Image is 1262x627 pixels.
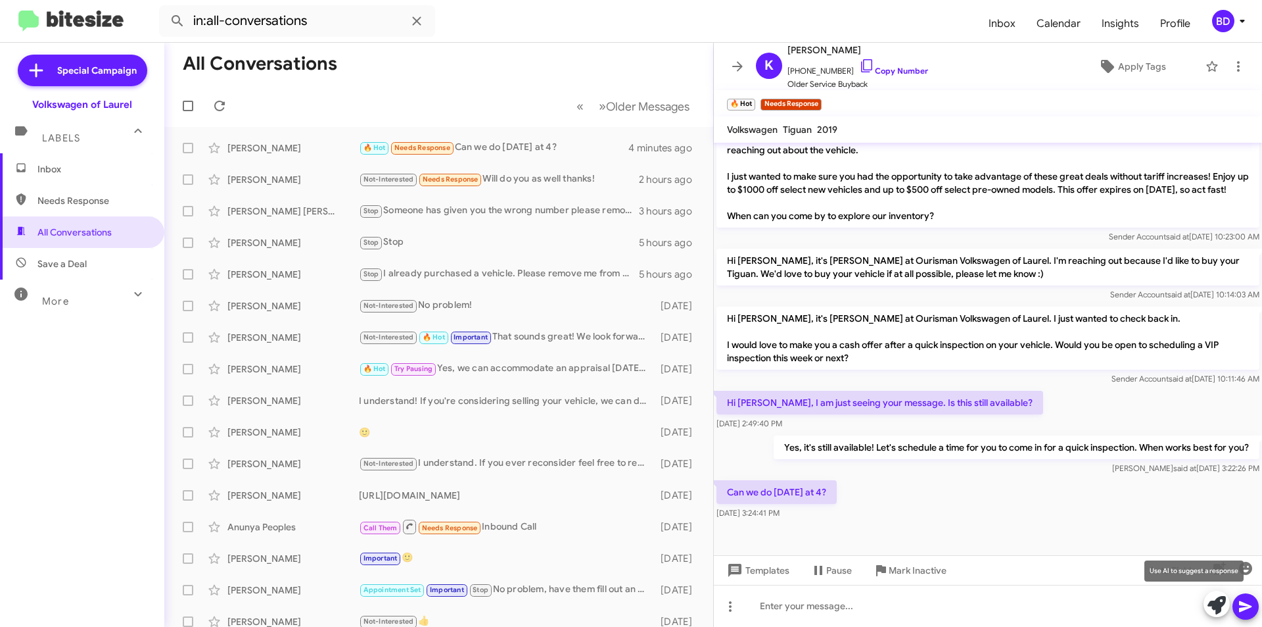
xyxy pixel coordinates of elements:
[1201,10,1248,32] button: BD
[363,143,386,152] span: 🔥 Hot
[591,93,697,120] button: Next
[787,58,928,78] span: [PHONE_NUMBER]
[363,459,414,468] span: Not-Interested
[569,93,697,120] nav: Page navigation example
[422,524,478,532] span: Needs Response
[1064,55,1199,78] button: Apply Tags
[724,559,789,582] span: Templates
[1144,561,1244,582] div: Use AI to suggest a response
[227,363,359,376] div: [PERSON_NAME]
[359,518,654,535] div: Inbound Call
[1118,55,1166,78] span: Apply Tags
[227,299,359,313] div: [PERSON_NAME]
[654,552,703,565] div: [DATE]
[1091,5,1150,43] a: Insights
[394,364,432,373] span: Try Pausing
[363,301,414,310] span: Not-Interested
[716,249,1259,286] p: Hi [PERSON_NAME], it's [PERSON_NAME] at Ourisman Volkswagen of Laurel. I'm reaching out because I...
[183,53,337,74] h1: All Conversations
[889,559,947,582] span: Mark Inactive
[227,457,359,470] div: [PERSON_NAME]
[639,205,703,218] div: 3 hours ago
[1169,374,1192,384] span: said at
[716,418,782,428] span: [DATE] 2:49:40 PM
[227,489,359,502] div: [PERSON_NAME]
[363,238,379,247] span: Stop
[359,361,654,376] div: Yes, we can accommodate an appraisal [DATE] or [DATE]. Just let me know your preferred time, and ...
[363,364,386,373] span: 🔥 Hot
[716,508,780,518] span: [DATE] 3:24:41 PM
[363,586,421,594] span: Appointment Set
[359,235,639,250] div: Stop
[159,5,435,37] input: Search
[654,363,703,376] div: [DATE]
[227,205,359,218] div: [PERSON_NAME] [PERSON_NAME]
[227,584,359,597] div: [PERSON_NAME]
[57,64,137,77] span: Special Campaign
[359,203,639,218] div: Someone has given you the wrong number please remove it from your records.
[37,194,149,207] span: Needs Response
[800,559,862,582] button: Pause
[599,98,606,114] span: »
[363,524,398,532] span: Call Them
[787,78,928,91] span: Older Service Buyback
[423,175,479,184] span: Needs Response
[227,173,359,186] div: [PERSON_NAME]
[32,98,132,111] div: Volkswagen of Laurel
[727,124,778,136] span: Volkswagen
[359,266,639,282] div: I already purchased a vehicle. Please remove me from calling list
[654,331,703,344] div: [DATE]
[716,391,1043,414] p: Hi [PERSON_NAME], I am just seeing your message. Is this still available?
[359,456,654,471] div: I understand. If you ever reconsider feel free to reach out.
[1212,10,1234,32] div: BD
[42,132,80,144] span: Labels
[639,236,703,249] div: 5 hours ago
[817,124,837,136] span: 2019
[714,559,800,582] button: Templates
[454,333,488,341] span: Important
[716,125,1259,228] p: Hi [PERSON_NAME] it's [PERSON_NAME], General Sales Manager at Ourisman Volkswagen of Laurel. Than...
[654,457,703,470] div: [DATE]
[423,333,445,341] span: 🔥 Hot
[654,394,703,407] div: [DATE]
[760,99,821,111] small: Needs Response
[862,559,957,582] button: Mark Inactive
[654,426,703,439] div: [DATE]
[363,270,379,278] span: Stop
[363,554,398,563] span: Important
[18,55,147,86] a: Special Campaign
[359,394,654,407] div: I understand! If you're considering selling your vehicle, we can discuss options for that. Let me...
[227,552,359,565] div: [PERSON_NAME]
[576,98,584,114] span: «
[783,124,812,136] span: Tiguan
[654,489,703,502] div: [DATE]
[359,140,628,155] div: Can we do [DATE] at 4?
[359,551,654,566] div: 🙂
[716,307,1259,370] p: Hi [PERSON_NAME], it's [PERSON_NAME] at Ourisman Volkswagen of Laurel. I just wanted to check bac...
[359,426,654,439] div: 🙂
[394,143,450,152] span: Needs Response
[716,480,837,504] p: Can we do [DATE] at 4?
[227,520,359,534] div: Anunya Peoples
[628,141,703,155] div: 4 minutes ago
[787,42,928,58] span: [PERSON_NAME]
[639,268,703,281] div: 5 hours ago
[227,394,359,407] div: [PERSON_NAME]
[227,426,359,439] div: [PERSON_NAME]
[363,333,414,341] span: Not-Interested
[774,436,1259,459] p: Yes, it's still available! Let's schedule a time for you to come in for a quick inspection. When ...
[569,93,592,120] button: Previous
[1112,463,1259,473] span: [PERSON_NAME] [DATE] 3:22:26 PM
[978,5,1026,43] a: Inbox
[37,226,112,239] span: All Conversations
[1026,5,1091,43] a: Calendar
[37,163,149,176] span: Inbox
[859,66,928,76] a: Copy Number
[359,489,654,502] div: [URL][DOMAIN_NAME]
[1150,5,1201,43] span: Profile
[227,268,359,281] div: [PERSON_NAME]
[359,298,654,313] div: No problem!
[826,559,852,582] span: Pause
